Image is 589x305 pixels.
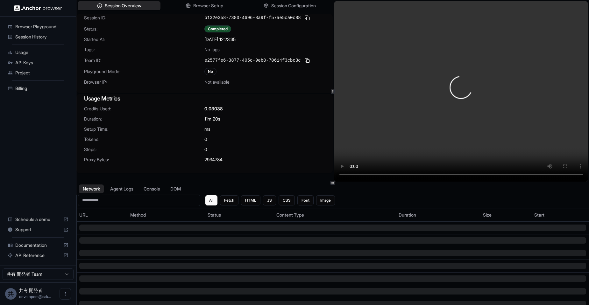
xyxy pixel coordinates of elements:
span: Documentation [15,242,61,248]
span: 0 [204,146,207,153]
div: Session History [5,32,71,42]
button: Image [316,195,335,205]
span: No tags [204,46,220,53]
div: Method [130,212,202,218]
div: Support [5,225,71,235]
button: HTML [241,195,260,205]
span: e2577fe6-3877-405c-9eb8-70614f3cbc3c [204,57,301,64]
span: Team ID: [84,57,204,64]
span: Project [15,70,68,76]
span: 共有 開発者 [19,288,42,293]
span: Usage [15,49,68,56]
div: Usage [5,47,71,58]
div: Duration [399,212,478,218]
div: Size [483,212,529,218]
div: URL [79,212,125,218]
span: developers@sakurakids-sc.jp [19,294,51,299]
div: Billing [5,83,71,94]
button: DOM [167,184,185,193]
button: Agent Logs [106,184,137,193]
span: 0.03038 [204,106,223,112]
span: Started At: [84,36,204,43]
span: Browser Playground [15,24,68,30]
span: Credits Used: [84,106,204,112]
img: Anchor Logo [14,5,62,11]
span: b132e358-7380-4696-8a9f-f57ae5ca0c88 [204,15,301,21]
div: Browser Playground [5,22,71,32]
div: No [204,68,216,75]
button: Font [297,195,314,205]
button: Console [140,184,164,193]
span: Browser IP: [84,79,204,85]
button: Open menu [60,288,71,300]
span: Duration: [84,116,204,122]
span: Not available [204,79,230,85]
div: API Reference [5,250,71,260]
div: Schedule a demo [5,214,71,225]
div: Content Type [276,212,394,218]
div: 共 [5,288,17,300]
button: CSS [279,195,295,205]
span: Playground Mode: [84,68,204,75]
span: Billing [15,85,68,92]
span: Tags: [84,46,204,53]
span: API Keys [15,59,68,66]
span: Schedule a demo [15,216,61,223]
div: Completed [204,25,231,32]
span: 11m 20s [204,116,220,122]
button: All [205,195,217,205]
span: Session Configuration [271,3,316,9]
span: Session ID: [84,15,204,21]
span: ms [204,126,210,132]
span: Tokens: [84,136,204,142]
div: API Keys [5,58,71,68]
button: Network [79,184,104,193]
span: 0 [204,136,207,142]
span: [DATE] 12:23:35 [204,36,236,43]
span: Browser Setup [193,3,223,9]
span: 2934784 [204,156,223,163]
div: Documentation [5,240,71,250]
span: Status: [84,26,204,32]
span: Steps: [84,146,204,153]
span: API Reference [15,252,61,259]
div: Project [5,68,71,78]
span: Session History [15,34,68,40]
span: Support [15,226,61,233]
h3: Usage Metrics [84,94,325,103]
span: Setup Time: [84,126,204,132]
span: Session Overview [105,3,141,9]
span: Proxy Bytes: [84,156,204,163]
button: JS [263,195,276,205]
div: Status [208,212,271,218]
button: Fetch [220,195,238,205]
div: Start [534,212,586,218]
